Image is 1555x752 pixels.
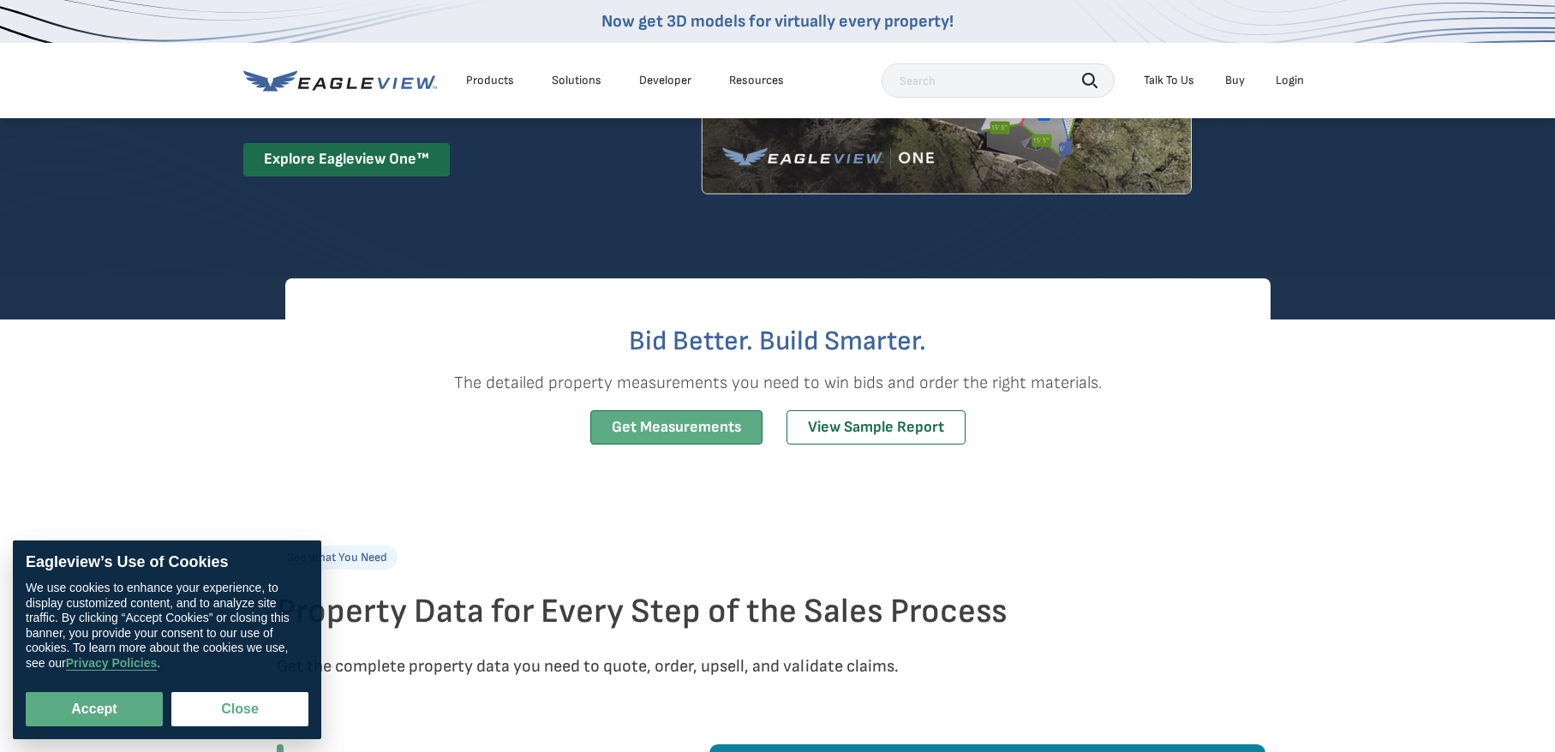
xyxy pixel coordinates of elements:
h2: Property Data for Every Step of the Sales Process [277,591,1279,632]
p: The detailed property measurements you need to win bids and order the right materials. [285,369,1271,397]
p: See What You Need [277,546,398,570]
div: We use cookies to enhance your experience, to display customized content, and to analyze site tra... [26,581,308,671]
div: Eagleview’s Use of Cookies [26,553,308,572]
a: View Sample Report [786,410,966,445]
a: Buy [1225,73,1245,88]
input: Search [882,63,1115,98]
div: Login [1276,73,1304,88]
h2: Bid Better. Build Smarter. [285,328,1271,355]
div: Resources [729,73,784,88]
button: Close [171,692,308,726]
a: Privacy Policies [66,656,158,671]
a: Developer [639,73,691,88]
div: Talk To Us [1144,73,1194,88]
button: Accept [26,692,163,726]
a: Get Measurements [590,410,763,445]
a: Explore Eagleview One™ [243,143,450,176]
a: Now get 3D models for virtually every property! [601,11,954,32]
p: Get the complete property data you need to quote, order, upsell, and validate claims. [277,653,1279,680]
div: Products [466,73,514,88]
div: Solutions [552,73,601,88]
